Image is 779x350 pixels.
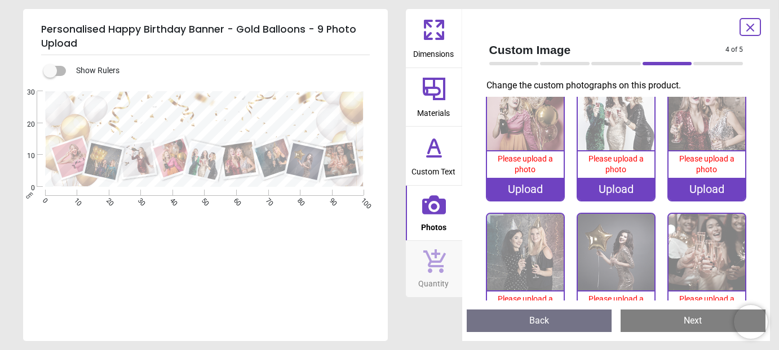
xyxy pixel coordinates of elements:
[24,190,34,200] span: cm
[14,88,35,97] span: 30
[669,178,745,200] div: Upload
[418,102,450,119] span: Materials
[41,18,370,55] h5: Personalised Happy Birthday Banner - Gold Balloons - 9 Photo Upload
[40,196,47,204] span: 0
[588,294,644,315] span: Please upload a photo
[406,9,462,68] button: Dimensions
[406,127,462,185] button: Custom Text
[421,217,446,234] span: Photos
[467,309,612,332] button: Back
[135,196,143,204] span: 30
[72,196,79,204] span: 10
[263,196,271,204] span: 70
[414,43,454,60] span: Dimensions
[725,45,743,55] span: 4 of 5
[406,186,462,241] button: Photos
[200,196,207,204] span: 50
[14,120,35,129] span: 20
[14,183,35,193] span: 0
[406,68,462,127] button: Materials
[489,42,726,58] span: Custom Image
[359,196,366,204] span: 100
[679,294,734,315] span: Please upload a photo
[419,273,449,290] span: Quantity
[679,154,734,174] span: Please upload a photo
[14,151,35,161] span: 10
[104,196,111,204] span: 20
[621,309,765,332] button: Next
[412,161,456,178] span: Custom Text
[734,305,768,339] iframe: Brevo live chat
[167,196,175,204] span: 40
[487,79,753,92] p: Change the custom photographs on this product.
[498,294,553,315] span: Please upload a photo
[231,196,238,204] span: 60
[588,154,644,174] span: Please upload a photo
[406,241,462,297] button: Quantity
[295,196,302,204] span: 80
[50,64,388,78] div: Show Rulers
[327,196,334,204] span: 90
[578,178,654,200] div: Upload
[487,178,564,200] div: Upload
[498,154,553,174] span: Please upload a photo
